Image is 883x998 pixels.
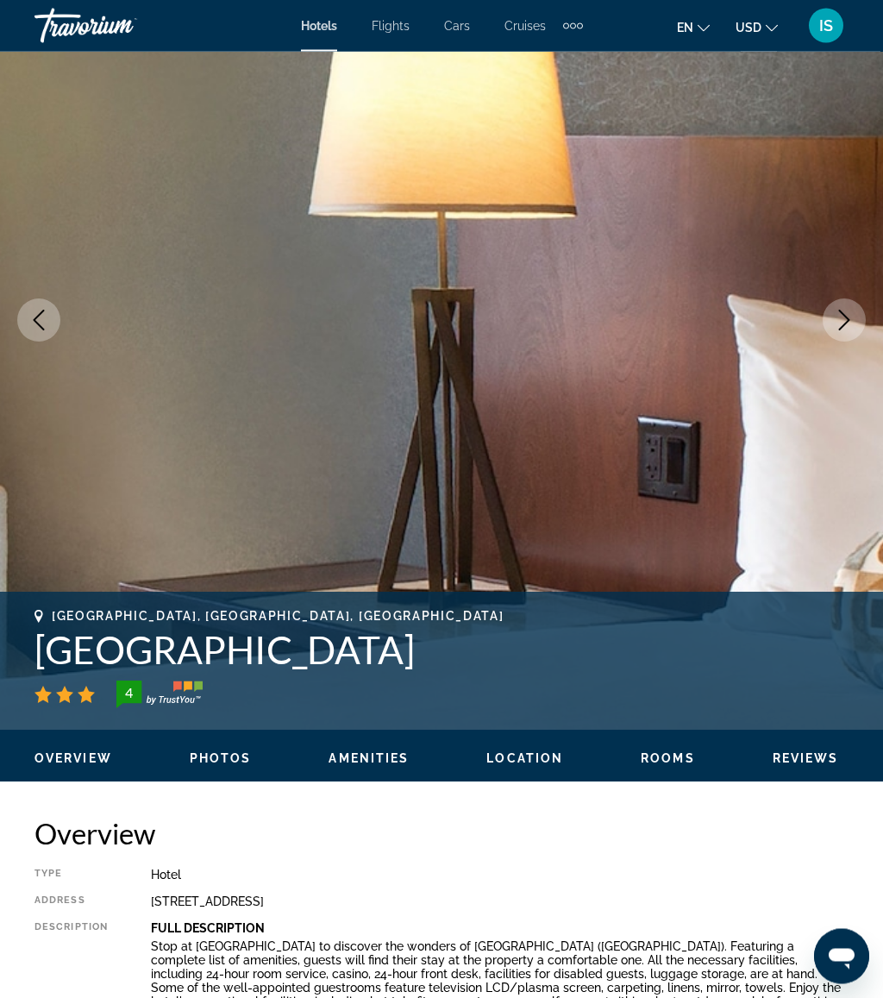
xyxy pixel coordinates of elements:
div: [STREET_ADDRESS] [151,895,849,909]
div: Hotel [151,869,849,882]
button: Change currency [736,15,778,40]
h2: Overview [34,817,849,851]
a: Travorium [34,3,207,48]
button: Rooms [641,751,695,767]
span: Photos [190,752,252,766]
b: Full Description [151,922,265,936]
a: Cruises [504,19,546,33]
button: Change language [677,15,710,40]
div: Address [34,895,108,909]
div: 4 [111,683,146,704]
img: trustyou-badge-hor.svg [116,681,203,709]
span: IS [819,17,833,35]
span: Amenities [329,752,409,766]
button: Overview [34,751,112,767]
button: User Menu [804,8,849,44]
button: Extra navigation items [563,12,583,40]
button: Next image [823,299,866,342]
span: Location [486,752,563,766]
span: en [677,21,693,35]
span: Reviews [773,752,839,766]
div: Type [34,869,108,882]
span: Rooms [641,752,695,766]
button: Amenities [329,751,409,767]
a: Hotels [301,19,337,33]
a: Flights [372,19,410,33]
span: [GEOGRAPHIC_DATA], [GEOGRAPHIC_DATA], [GEOGRAPHIC_DATA] [52,610,504,624]
button: Previous image [17,299,60,342]
button: Location [486,751,563,767]
button: Reviews [773,751,839,767]
h1: [GEOGRAPHIC_DATA] [34,628,849,673]
a: Cars [444,19,470,33]
span: Overview [34,752,112,766]
button: Photos [190,751,252,767]
iframe: Botón para iniciar la ventana de mensajería [814,929,869,984]
span: USD [736,21,761,35]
